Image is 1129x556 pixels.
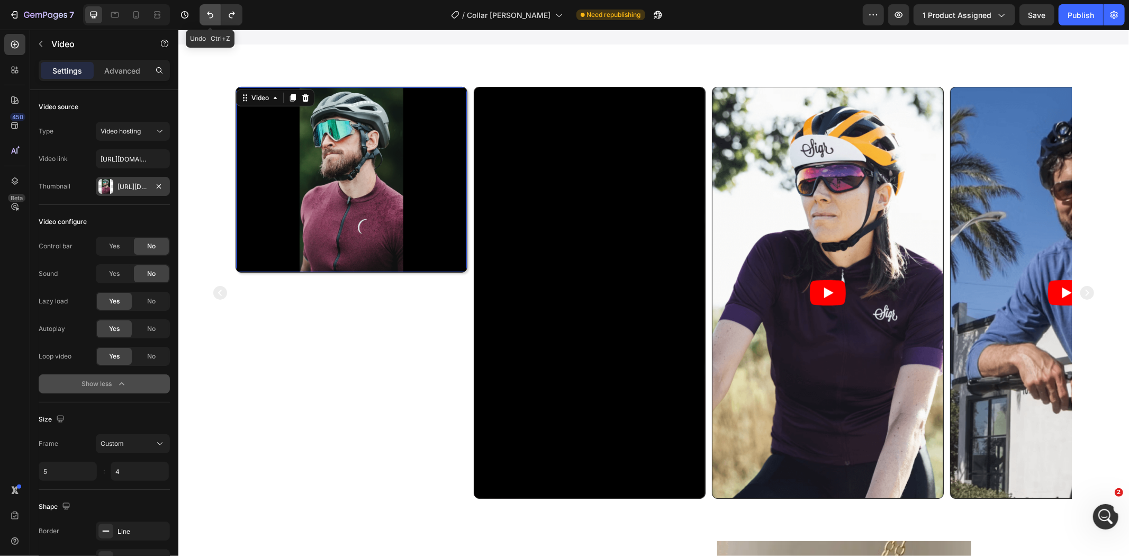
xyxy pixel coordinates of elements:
[96,122,170,141] button: Video hosting
[39,374,170,393] button: Show less
[118,182,148,192] div: [URL][DOMAIN_NAME]
[69,8,74,21] p: 7
[147,269,156,279] span: No
[39,526,59,536] div: Border
[467,10,551,21] span: Collar [PERSON_NAME]
[1059,4,1103,25] button: Publish
[296,58,527,468] iframe: Video
[39,412,67,427] div: Size
[147,352,156,361] span: No
[39,241,73,251] div: Control bar
[39,439,58,449] div: Frame
[900,255,917,272] button: Carousel Next Arrow
[39,154,68,164] div: Video link
[39,182,70,191] div: Thumbnail
[39,352,71,361] div: Loop video
[109,269,120,279] span: Yes
[39,102,78,112] div: Video source
[39,217,87,227] div: Video configure
[104,467,105,476] div: :
[96,149,170,168] input: Insert video url here
[147,297,156,306] span: No
[463,10,465,21] span: /
[200,4,242,25] div: Undo/Redo
[147,324,156,334] span: No
[4,4,79,25] button: 7
[109,241,120,251] span: Yes
[1019,4,1054,25] button: Save
[101,127,141,135] span: Video hosting
[101,440,124,447] span: Custom
[52,65,82,76] p: Settings
[39,324,65,334] div: Autoplay
[96,434,170,453] button: Custom
[39,462,97,481] input: Auto
[587,10,641,20] span: Need republishing
[1028,11,1046,20] span: Save
[8,194,25,202] div: Beta
[39,127,53,136] div: Type
[914,4,1015,25] button: 1 product assigned
[82,379,127,389] div: Show less
[1068,10,1094,21] div: Publish
[1093,504,1118,530] iframe: Intercom live chat
[923,10,991,21] span: 1 product assigned
[178,30,1129,556] iframe: To enrich screen reader interactions, please activate Accessibility in Grammarly extension settings
[631,250,667,276] button: Play
[1115,488,1123,497] span: 2
[111,462,169,481] input: Auto
[104,65,140,76] p: Advanced
[118,527,167,536] div: Line
[109,352,120,361] span: Yes
[51,38,141,50] p: Video
[870,250,906,276] button: Play
[109,297,120,306] span: Yes
[10,113,25,121] div: 450
[39,269,58,279] div: Sound
[39,500,73,514] div: Shape
[39,297,68,306] div: Lazy load
[109,324,120,334] span: Yes
[147,241,156,251] span: No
